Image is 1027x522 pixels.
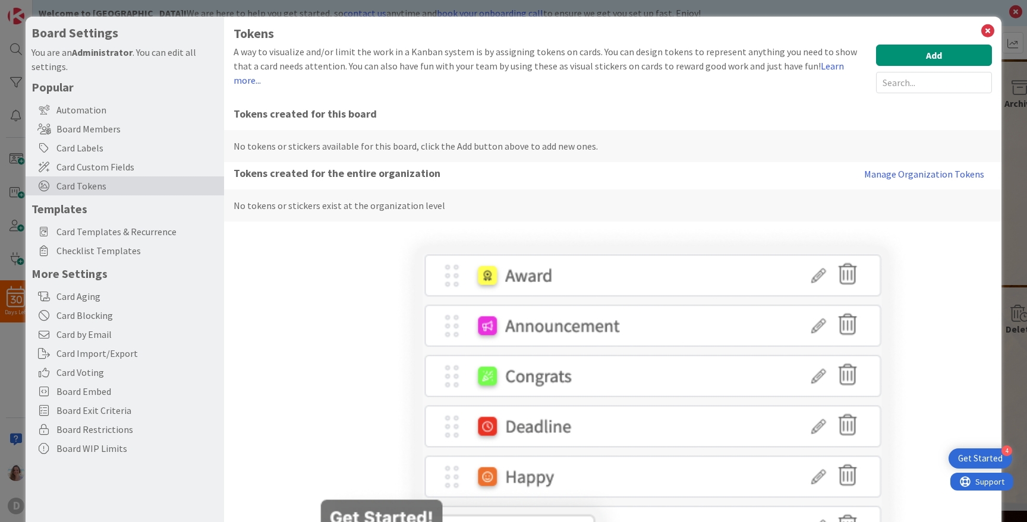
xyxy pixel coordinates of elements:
[56,365,218,379] span: Card Voting
[56,224,218,239] span: Card Templates & Recurrence
[234,26,992,41] h1: Tokens
[56,327,218,341] span: Card by Email
[56,179,218,193] span: Card Tokens
[26,100,224,119] div: Automation
[56,422,218,436] span: Board Restrictions
[26,119,224,138] div: Board Members
[234,162,856,186] span: Tokens created for the entire organization
[56,160,218,174] span: Card Custom Fields
[876,72,992,93] input: Search...
[26,344,224,363] div: Card Import/Export
[31,266,218,281] h5: More Settings
[876,45,992,66] button: Add
[56,403,218,417] span: Board Exit Criteria
[26,287,224,306] div: Card Aging
[234,103,992,126] span: Tokens created for this board
[1001,445,1012,456] div: 4
[31,26,218,40] h4: Board Settings
[31,201,218,216] h5: Templates
[224,189,1001,222] div: No tokens or stickers exist at the organization level
[856,162,992,186] button: Manage Organization Tokens
[234,45,870,93] div: A way to visualize and/or limit the work in a Kanban system is by assigning tokens on cards. You ...
[72,46,133,58] b: Administrator
[224,130,1001,162] div: No tokens or stickers available for this board, click the Add button above to add new ones.
[56,243,218,258] span: Checklist Templates
[26,138,224,157] div: Card Labels
[958,453,1003,464] div: Get Started
[949,448,1012,469] div: Open Get Started checklist, remaining modules: 4
[26,439,224,458] div: Board WIP Limits
[26,306,224,325] div: Card Blocking
[25,2,54,16] span: Support
[31,80,218,94] h5: Popular
[31,45,218,74] div: You are an . You can edit all settings.
[56,384,218,398] span: Board Embed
